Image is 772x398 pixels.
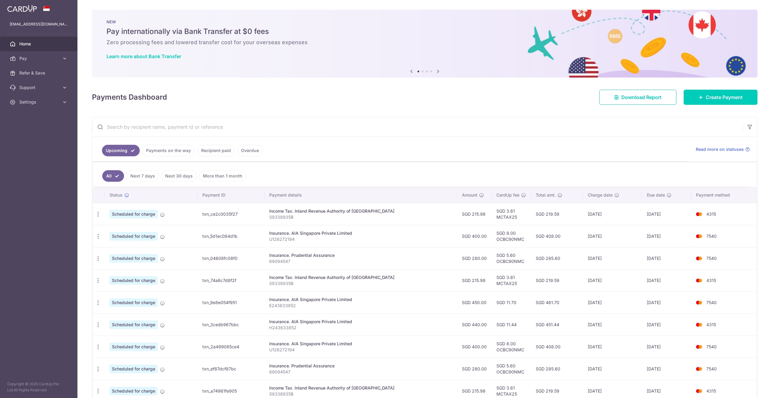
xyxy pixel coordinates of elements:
td: [DATE] [583,358,642,380]
td: SGD 280.00 [457,358,492,380]
img: Bank Card [693,255,705,262]
img: Bank Card [693,233,705,240]
p: S9338935B [269,214,453,220]
td: SGD 8.00 OCBC90NMC [492,225,531,247]
span: 7540 [706,366,717,371]
td: SGD 215.98 [457,269,492,291]
span: Charge date [588,192,613,198]
td: SGD 461.70 [531,291,583,313]
span: Total amt. [536,192,556,198]
span: 4315 [706,211,716,217]
span: Scheduled for charge [110,365,158,373]
p: S9338935B [269,280,453,287]
td: SGD 11.70 [492,291,531,313]
p: [EMAIL_ADDRESS][DOMAIN_NAME] [10,21,68,27]
span: Pay [19,55,59,61]
p: U126272194 [269,347,453,353]
span: Support [19,85,59,91]
span: Scheduled for charge [110,320,158,329]
div: Insurance. Prudential Assurance [269,363,453,369]
th: Payment details [264,187,457,203]
td: SGD 3.61 MCTAX25 [492,203,531,225]
td: txn_5d1ec084d1b [198,225,264,247]
td: [DATE] [642,247,691,269]
td: SGD 5.60 OCBC90NMC [492,247,531,269]
td: SGD 400.00 [457,225,492,247]
td: [DATE] [642,203,691,225]
img: Bank Card [693,321,705,328]
span: Scheduled for charge [110,254,158,263]
td: [DATE] [642,313,691,336]
td: SGD 11.44 [492,313,531,336]
th: Payment ID [198,187,264,203]
a: Create Payment [684,90,757,105]
td: SGD 400.00 [457,336,492,358]
span: Create Payment [706,94,743,101]
img: Bank Card [693,277,705,284]
h5: Pay internationally via Bank Transfer at $0 fees [106,27,743,36]
span: 7540 [706,300,717,305]
div: Insurance. AIA Singapore Private Limited [269,297,453,303]
td: [DATE] [583,247,642,269]
p: S9338935B [269,391,453,397]
th: Payment method [691,187,757,203]
span: 7540 [706,256,717,261]
span: 4315 [706,322,716,327]
td: SGD 3.61 MCTAX25 [492,269,531,291]
span: 7540 [706,234,717,239]
span: Scheduled for charge [110,298,158,307]
img: Bank Card [693,365,705,373]
td: [DATE] [642,336,691,358]
span: 4315 [706,278,716,283]
a: Upcoming [102,145,140,156]
td: SGD 285.60 [531,358,583,380]
td: [DATE] [583,225,642,247]
input: Search by recipient name, payment id or reference [92,117,743,137]
p: H243633852 [269,325,453,331]
a: Recipient paid [197,145,235,156]
td: txn_ce2c0035f27 [198,203,264,225]
span: 7540 [706,344,717,349]
td: txn_74a8c7d8f2f [198,269,264,291]
span: Home [19,41,59,47]
td: txn_04608fc08f0 [198,247,264,269]
td: [DATE] [642,269,691,291]
p: NEW [106,19,743,24]
div: Income Tax. Inland Revenue Authority of [GEOGRAPHIC_DATA] [269,274,453,280]
td: [DATE] [583,291,642,313]
p: 69094547 [269,258,453,264]
td: SGD 280.00 [457,247,492,269]
span: CardUp fee [496,192,519,198]
img: CardUp [7,5,37,12]
img: Bank transfer banner [92,10,757,78]
span: Due date [647,192,665,198]
td: SGD 5.60 OCBC90NMC [492,358,531,380]
td: txn_2a499085ce4 [198,336,264,358]
span: Refer & Save [19,70,59,76]
td: SGD 8.00 OCBC90NMC [492,336,531,358]
a: All [102,170,124,182]
a: Payments on the way [142,145,195,156]
img: Bank Card [693,387,705,395]
td: [DATE] [583,336,642,358]
div: Insurance. AIA Singapore Private Limited [269,319,453,325]
td: txn_3cedb967bbc [198,313,264,336]
td: SGD 408.00 [531,225,583,247]
td: SGD 408.00 [531,336,583,358]
p: 69094547 [269,369,453,375]
p: E243633852 [269,303,453,309]
td: SGD 440.00 [457,313,492,336]
td: SGD 219.59 [531,203,583,225]
span: Scheduled for charge [110,387,158,395]
td: SGD 450.00 [457,291,492,313]
a: More than 1 month [199,170,246,182]
span: Scheduled for charge [110,276,158,285]
a: Download Report [599,90,676,105]
td: [DATE] [642,225,691,247]
p: U126272194 [269,236,453,242]
td: SGD 451.44 [531,313,583,336]
div: Insurance. AIA Singapore Private Limited [269,230,453,236]
td: [DATE] [583,313,642,336]
span: 4315 [706,388,716,393]
span: Status [110,192,123,198]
